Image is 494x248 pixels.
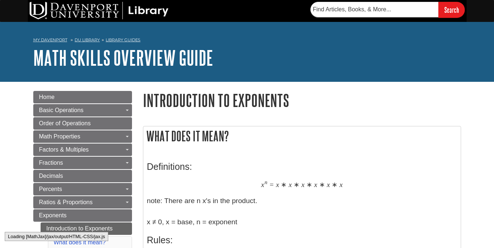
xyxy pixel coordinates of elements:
a: Math Skills Overview Guide [33,46,213,69]
a: Order of Operations [33,117,132,130]
input: Search [438,2,465,18]
span: x [314,180,317,189]
a: Math Properties [33,130,132,143]
span: Order of Operations [39,120,91,126]
span: Math Properties [39,133,80,140]
span: ∗ [332,180,337,189]
span: Exponents [39,212,67,218]
a: Factors & Multiples [33,144,132,156]
span: ∗ [294,180,299,189]
span: Percents [39,186,62,192]
span: Ratios & Proportions [39,199,93,205]
span: x [276,180,279,189]
a: What does it mean? [54,239,106,245]
span: Fractions [39,160,63,166]
a: Exponents [33,209,132,222]
span: x [301,180,305,189]
span: ∗ [306,180,312,189]
a: Decimals [33,170,132,182]
span: ∗ [281,180,287,189]
a: Library Guides [106,37,140,42]
input: Find Articles, Books, & More... [310,2,438,17]
img: DU Library [30,2,169,19]
span: x [261,180,264,189]
span: Home [39,94,55,100]
a: Percents [33,183,132,195]
a: Home [33,91,132,103]
span: Decimals [39,173,63,179]
span: x [289,180,292,189]
div: Loading [MathJax]/jax/output/HTML-CSS/jax.js [5,232,108,241]
h1: Introduction to Exponents [143,91,461,110]
span: = [269,180,274,189]
span: x [327,180,330,189]
a: DU Library [75,37,100,42]
span: ∗ [319,180,325,189]
p: note: There are n x's in the product. x ≠ 0, x = base, n = exponent [147,179,457,227]
h2: What does it mean? [143,126,461,146]
h3: Definitions: [147,161,457,172]
span: x [340,180,343,189]
form: Searches DU Library's articles, books, and more [310,2,465,18]
a: Fractions [33,157,132,169]
span: Factors & Multiples [39,146,89,153]
a: Introduction to Exponents [41,222,132,235]
a: Ratios & Proportions [33,196,132,209]
a: Basic Operations [33,104,132,117]
a: My Davenport [33,37,67,43]
span: n [264,179,267,186]
h3: Rules: [147,235,457,245]
span: Basic Operations [39,107,84,113]
nav: breadcrumb [33,35,461,47]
